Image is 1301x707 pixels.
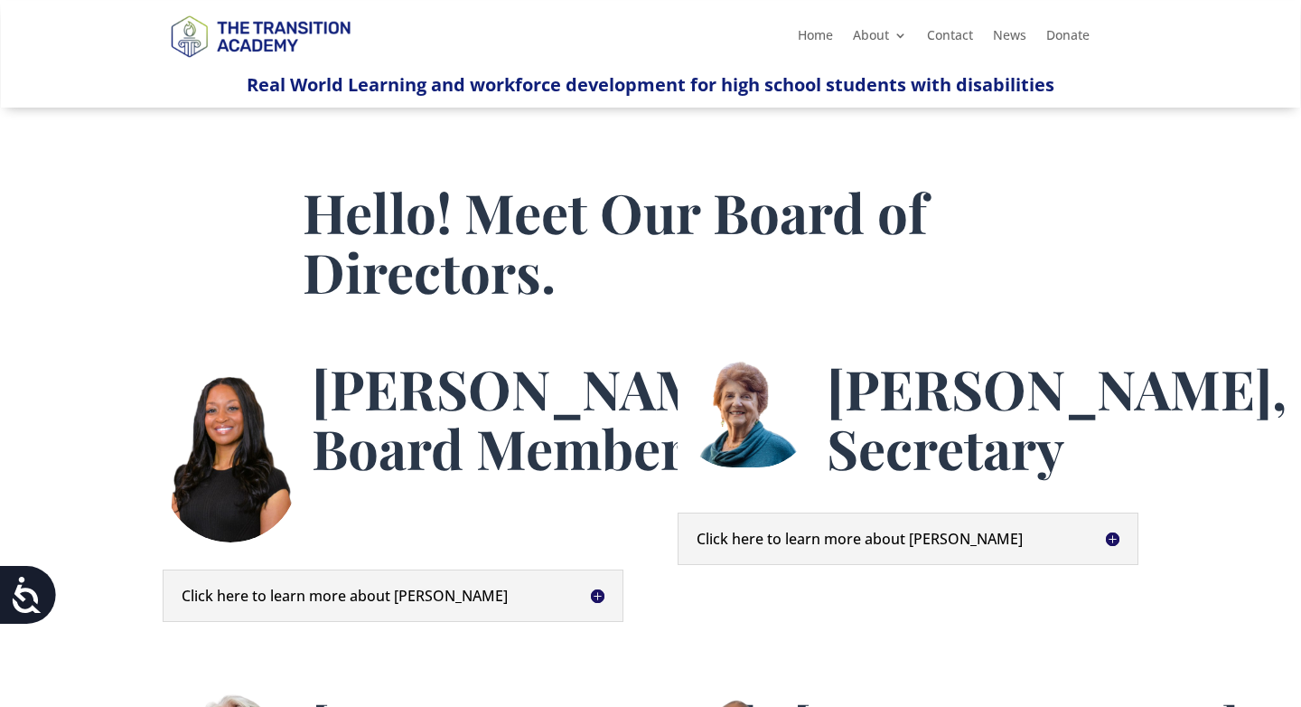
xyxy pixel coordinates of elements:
a: Logo-Noticias [163,54,358,71]
span: [PERSON_NAME], Board Member [312,352,772,484]
a: About [853,29,907,49]
span: [PERSON_NAME], Secretary [827,352,1287,484]
a: News [993,29,1026,49]
a: Contact [927,29,973,49]
a: Donate [1046,29,1090,49]
img: TTA Brand_TTA Primary Logo_Horizontal_Light BG [163,4,358,68]
span: Hello! Meet Our Board of Directors. [303,175,927,307]
h5: Click here to learn more about [PERSON_NAME] [182,589,604,603]
h5: Click here to learn more about [PERSON_NAME] [697,532,1119,546]
span: Real World Learning and workforce development for high school students with disabilities [247,72,1054,97]
a: Home [798,29,833,49]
